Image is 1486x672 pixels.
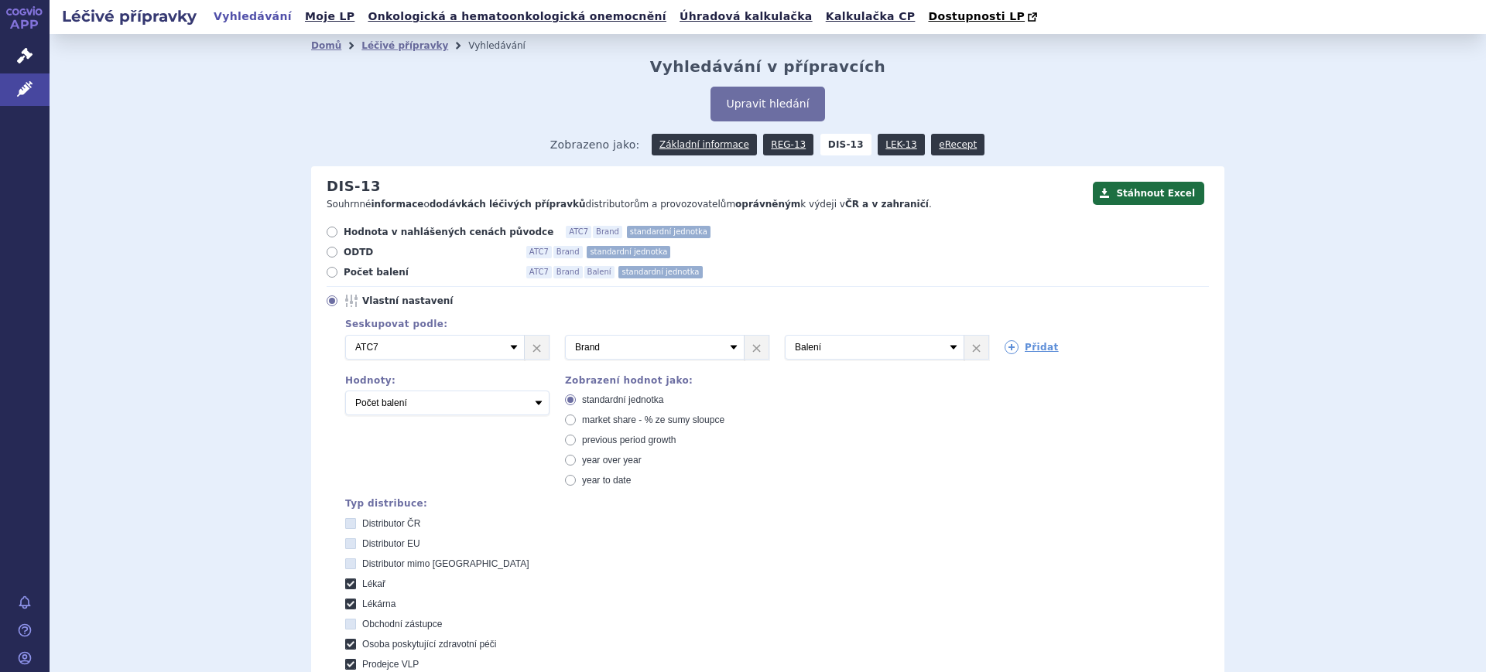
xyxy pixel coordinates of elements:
span: Prodejce VLP [362,659,419,670]
strong: dodávkách léčivých přípravků [430,199,586,210]
p: Souhrnné o distributorům a provozovatelům k výdeji v . [327,198,1085,211]
span: Distributor EU [362,538,420,549]
span: market share - % ze sumy sloupce [582,414,724,425]
span: Lékař [362,578,385,589]
span: Balení [584,266,615,278]
div: Zobrazení hodnot jako: [565,375,769,386]
a: Moje LP [300,6,359,27]
span: standardní jednotka [618,266,702,278]
a: Základní informace [652,134,757,155]
span: ATC7 [526,246,552,258]
span: year to date [582,475,631,486]
li: Vyhledávání [468,34,546,57]
a: REG-13 [763,134,813,155]
span: ODTD [344,246,514,258]
strong: DIS-13 [820,134,871,155]
a: Léčivé přípravky [361,40,448,51]
span: standardní jednotka [587,246,670,258]
strong: informace [371,199,424,210]
span: Brand [553,246,583,258]
a: × [525,336,549,359]
span: Hodnota v nahlášených cenách původce [344,226,553,238]
h2: Vyhledávání v přípravcích [650,57,886,76]
span: standardní jednotka [582,394,663,405]
a: Úhradová kalkulačka [675,6,817,27]
a: Onkologická a hematoonkologická onemocnění [363,6,671,27]
a: eRecept [931,134,984,155]
div: 3 [330,335,1209,360]
a: LEK-13 [878,134,924,155]
strong: ČR a v zahraničí [845,199,929,210]
a: Přidat [1005,340,1059,354]
span: Počet balení [344,266,514,278]
button: Upravit hledání [710,87,824,121]
span: Distributor mimo [GEOGRAPHIC_DATA] [362,558,529,569]
strong: oprávněným [735,199,800,210]
h2: DIS-13 [327,178,381,195]
a: Dostupnosti LP [923,6,1045,28]
a: Vyhledávání [209,6,296,27]
span: year over year [582,455,642,466]
span: Distributor ČR [362,518,420,529]
span: standardní jednotka [627,226,710,238]
span: ATC7 [566,226,591,238]
span: Dostupnosti LP [928,10,1025,22]
span: Brand [553,266,583,278]
span: Obchodní zástupce [362,619,442,629]
span: Vlastní nastavení [362,295,532,307]
a: Domů [311,40,341,51]
span: Osoba poskytující zdravotní péči [362,639,496,650]
a: Kalkulačka CP [821,6,920,27]
span: Lékárna [362,599,395,609]
div: Typ distribuce: [345,498,1209,509]
span: previous period growth [582,435,676,445]
h2: Léčivé přípravky [50,5,209,27]
button: Stáhnout Excel [1093,182,1204,205]
a: × [745,336,769,359]
div: Hodnoty: [345,375,550,386]
span: ATC7 [526,266,552,278]
div: Seskupovat podle: [330,319,1209,329]
span: Brand [593,226,622,238]
span: Zobrazeno jako: [550,134,640,155]
a: × [964,336,988,359]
